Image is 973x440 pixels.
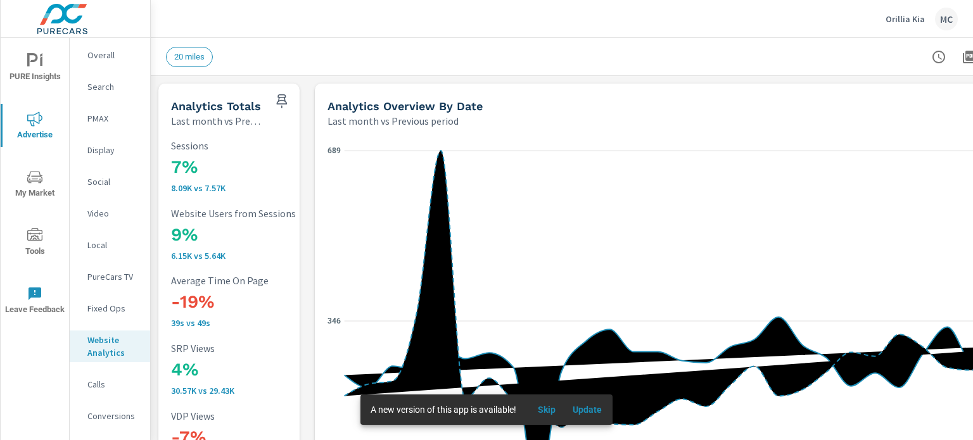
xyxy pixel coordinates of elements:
[4,228,65,259] span: Tools
[70,141,150,160] div: Display
[171,208,338,219] p: Website Users from Sessions
[171,343,338,354] p: SRP Views
[171,410,338,422] p: VDP Views
[70,109,150,128] div: PMAX
[87,302,140,315] p: Fixed Ops
[171,275,338,286] p: Average Time On Page
[171,251,338,261] p: 6,146 vs 5,638
[171,291,338,313] h3: -19%
[70,204,150,223] div: Video
[531,404,562,415] span: Skip
[70,375,150,394] div: Calls
[87,80,140,93] p: Search
[328,146,341,155] text: 689
[87,175,140,188] p: Social
[171,183,338,193] p: 8,088 vs 7,565
[272,91,292,111] span: Save this to your personalized report
[171,156,338,178] h3: 7%
[70,46,150,65] div: Overall
[572,404,602,415] span: Update
[87,270,140,283] p: PureCars TV
[70,172,150,191] div: Social
[935,8,958,30] div: MC
[4,111,65,142] span: Advertise
[70,236,150,255] div: Local
[567,399,607,420] button: Update
[87,112,140,125] p: PMAX
[886,13,925,25] p: Orillia Kia
[167,52,212,61] span: 20 miles
[171,359,338,380] h3: 4%
[87,334,140,359] p: Website Analytics
[70,77,150,96] div: Search
[87,144,140,156] p: Display
[4,170,65,201] span: My Market
[70,267,150,286] div: PureCars TV
[171,318,338,328] p: 39s vs 49s
[70,330,150,362] div: Website Analytics
[171,386,338,396] p: 30,568 vs 29,427
[87,207,140,220] p: Video
[1,38,69,329] div: nav menu
[171,99,261,113] h5: Analytics Totals
[171,113,262,129] p: Last month vs Previous period
[328,317,341,325] text: 346
[171,140,338,151] p: Sessions
[87,239,140,251] p: Local
[328,99,483,113] h5: Analytics Overview By Date
[87,49,140,61] p: Overall
[4,286,65,317] span: Leave Feedback
[328,113,459,129] p: Last month vs Previous period
[70,406,150,425] div: Conversions
[70,299,150,318] div: Fixed Ops
[526,399,567,420] button: Skip
[87,410,140,422] p: Conversions
[87,378,140,391] p: Calls
[171,224,338,246] h3: 9%
[4,53,65,84] span: PURE Insights
[371,405,516,415] span: A new version of this app is available!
